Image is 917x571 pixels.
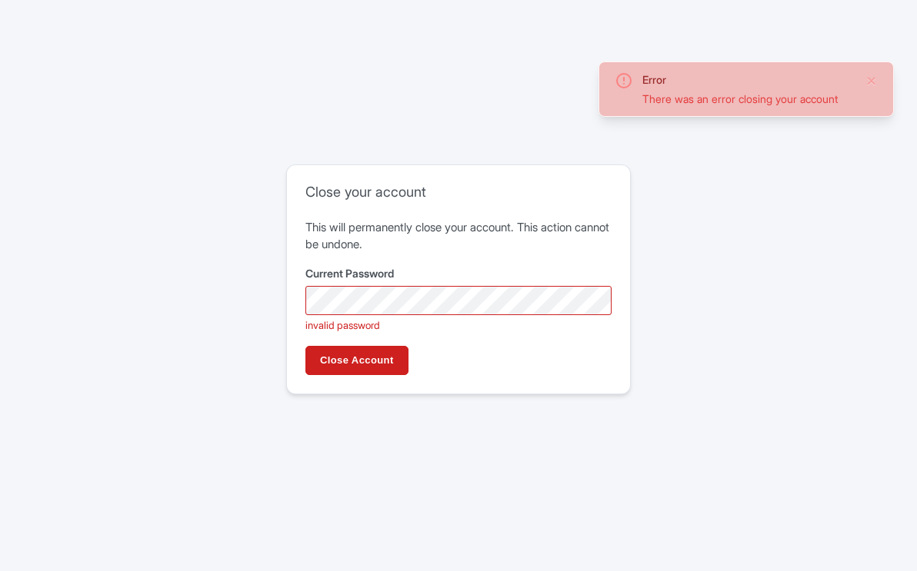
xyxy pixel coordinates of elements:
[642,91,853,107] div: There was an error closing your account
[865,71,878,90] button: Close
[305,346,408,375] input: Close Account
[305,318,612,334] div: invalid password
[642,71,853,88] div: Error
[305,219,612,254] p: This will permanently close your account. This action cannot be undone.
[305,184,612,201] h2: Close your account
[305,265,612,281] label: Current Password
